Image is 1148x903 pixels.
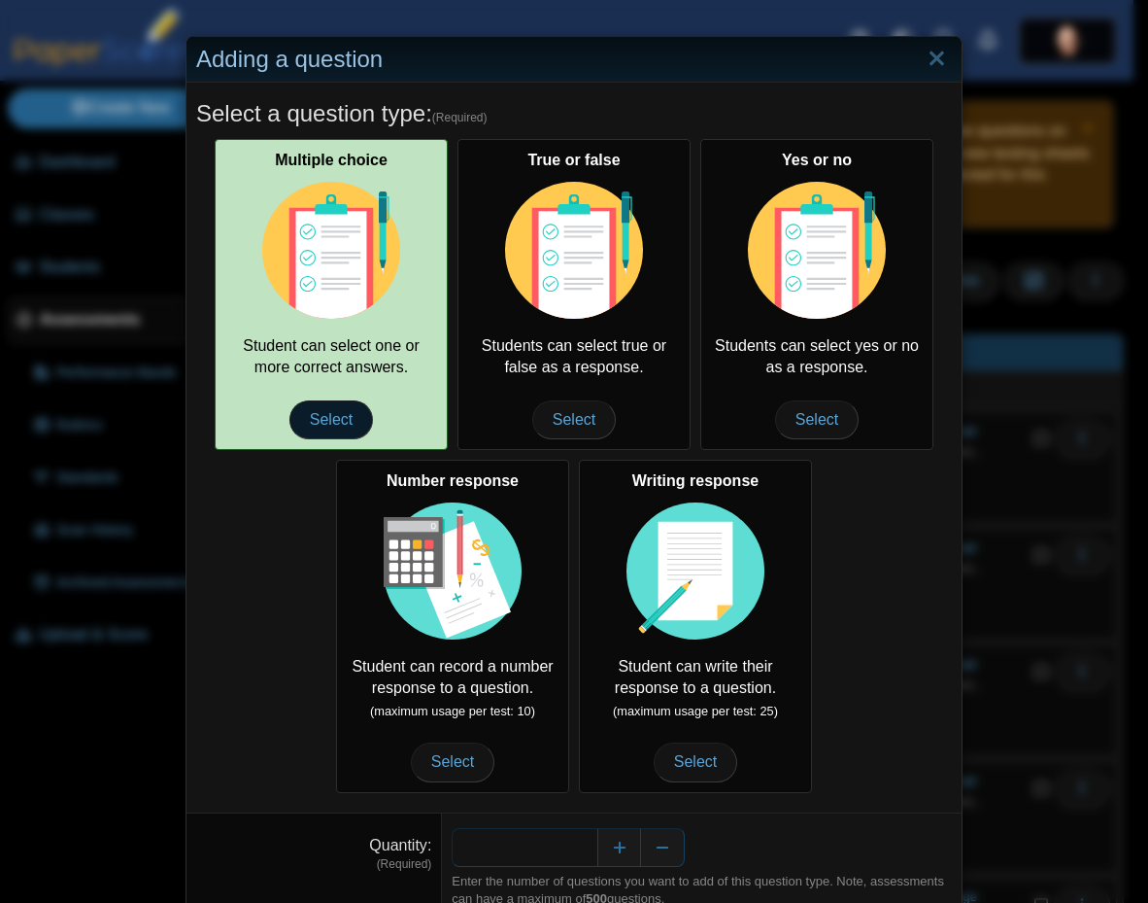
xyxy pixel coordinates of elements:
[432,110,488,126] span: (Required)
[457,139,691,450] div: Students can select true or false as a response.
[289,400,373,439] span: Select
[579,460,812,792] div: Student can write their response to a question.
[369,837,431,853] label: Quantity
[613,704,778,718] small: (maximum usage per test: 25)
[782,152,852,168] b: Yes or no
[186,37,962,83] div: Adding a question
[597,828,641,867] button: Increase
[370,704,535,718] small: (maximum usage per test: 10)
[215,139,448,450] div: Student can select one or more correct answers.
[641,828,685,867] button: Decrease
[196,856,431,873] dfn: (Required)
[654,743,737,781] span: Select
[387,472,519,489] b: Number response
[262,182,400,320] img: item-type-multiple-choice.svg
[775,400,859,439] span: Select
[626,503,764,641] img: item-type-writing-response.svg
[336,460,569,792] div: Student can record a number response to a question.
[384,503,522,641] img: item-type-number-response.svg
[527,152,620,168] b: True or false
[532,400,616,439] span: Select
[632,472,759,489] b: Writing response
[196,97,952,130] h5: Select a question type:
[700,139,933,450] div: Students can select yes or no as a response.
[748,182,886,320] img: item-type-multiple-choice.svg
[411,743,494,781] span: Select
[505,182,643,320] img: item-type-multiple-choice.svg
[922,43,952,76] a: Close
[275,152,388,168] b: Multiple choice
